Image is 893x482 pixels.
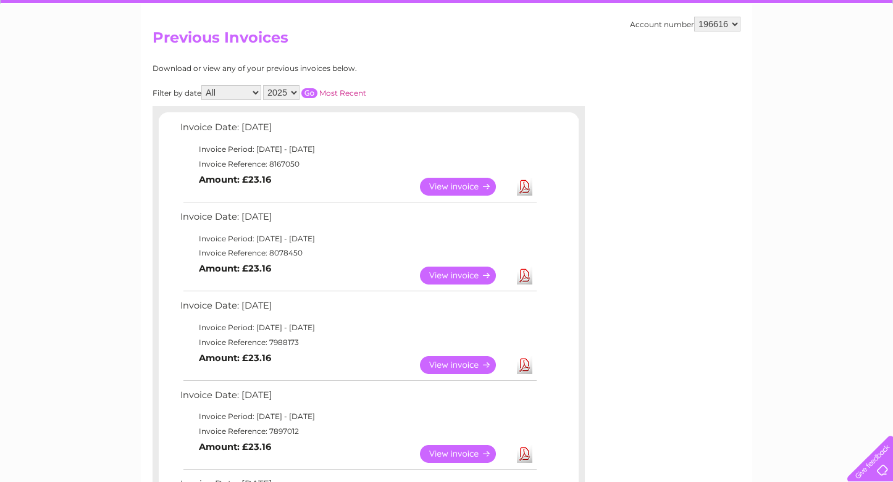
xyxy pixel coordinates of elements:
a: Water [676,52,699,62]
a: 0333 014 3131 [660,6,745,22]
a: Download [517,356,532,374]
td: Invoice Reference: 7988173 [177,335,539,350]
td: Invoice Date: [DATE] [177,297,539,320]
a: Log out [852,52,881,62]
td: Invoice Period: [DATE] - [DATE] [177,231,539,246]
td: Invoice Date: [DATE] [177,119,539,142]
td: Invoice Reference: 8167050 [177,157,539,172]
a: Contact [811,52,841,62]
a: View [420,356,511,374]
div: Download or view any of your previous invoices below. [153,64,477,73]
a: View [420,178,511,196]
div: Account number [630,17,740,31]
td: Invoice Reference: 8078450 [177,246,539,260]
td: Invoice Period: [DATE] - [DATE] [177,320,539,335]
a: Telecoms [741,52,778,62]
td: Invoice Reference: 7897012 [177,424,539,439]
b: Amount: £23.16 [199,441,271,452]
div: Clear Business is a trading name of Verastar Limited (registered in [GEOGRAPHIC_DATA] No. 3667643... [156,7,739,60]
a: View [420,445,511,463]
a: View [420,267,511,285]
h2: Previous Invoices [153,29,740,52]
img: logo.png [31,32,94,70]
a: Blog [786,52,803,62]
td: Invoice Date: [DATE] [177,209,539,231]
a: Download [517,178,532,196]
a: Energy [706,52,734,62]
b: Amount: £23.16 [199,352,271,364]
a: Most Recent [319,88,366,98]
b: Amount: £23.16 [199,263,271,274]
td: Invoice Period: [DATE] - [DATE] [177,142,539,157]
div: Filter by date [153,85,477,100]
td: Invoice Period: [DATE] - [DATE] [177,409,539,424]
a: Download [517,445,532,463]
a: Download [517,267,532,285]
b: Amount: £23.16 [199,174,271,185]
td: Invoice Date: [DATE] [177,387,539,410]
